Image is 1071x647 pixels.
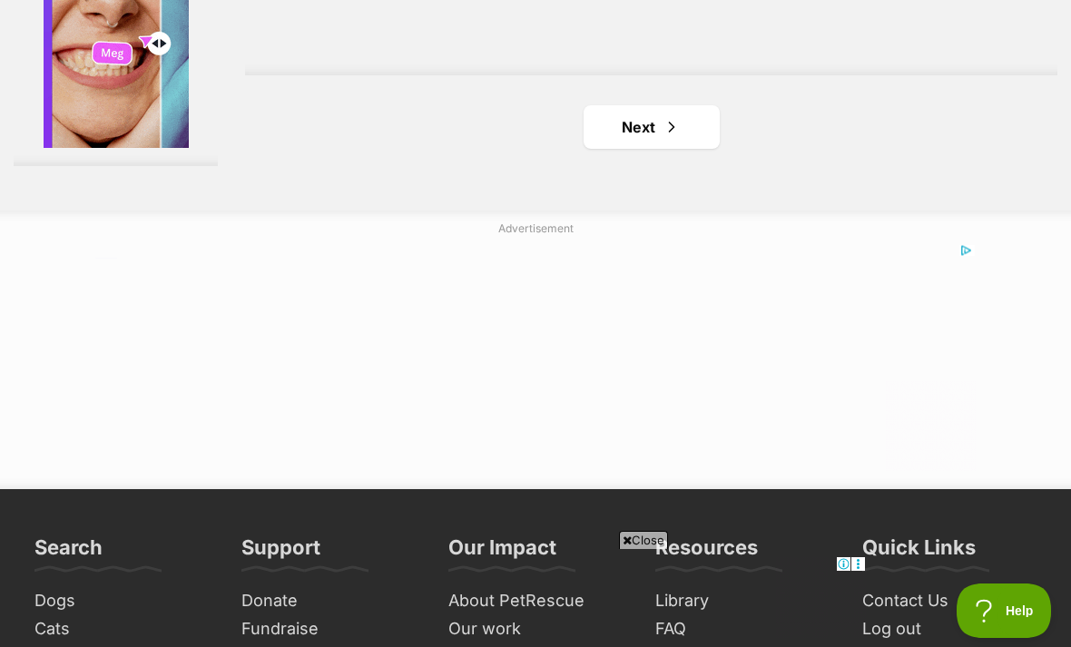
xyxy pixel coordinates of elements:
h3: Resources [655,534,758,571]
iframe: Advertisement [95,244,976,471]
a: Cats [27,615,216,643]
h3: Search [34,534,103,571]
h3: Support [241,534,320,571]
iframe: Help Scout Beacon - Open [957,583,1053,638]
span: Close [619,531,668,549]
iframe: Advertisement [205,556,866,638]
h3: Quick Links [862,534,976,571]
a: Contact Us [855,587,1044,615]
a: Log out [855,615,1044,643]
a: Dogs [27,587,216,615]
h3: Our Impact [448,534,556,571]
nav: Pagination [245,105,1057,149]
a: Next page [584,105,720,149]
